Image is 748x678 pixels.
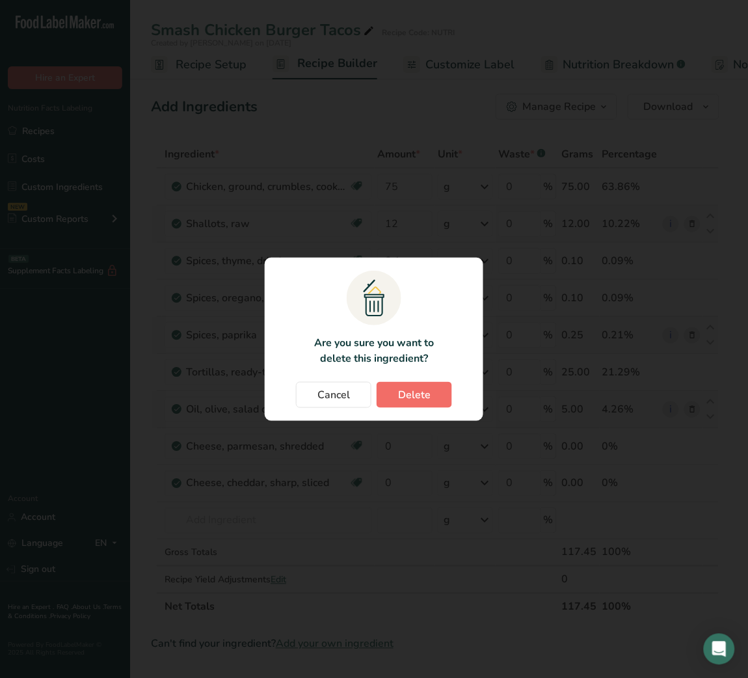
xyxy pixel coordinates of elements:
p: Are you sure you want to delete this ingredient? [306,335,441,366]
span: Delete [398,387,431,403]
span: Cancel [317,387,350,403]
button: Cancel [296,382,371,408]
div: Open Intercom Messenger [704,634,735,665]
button: Delete [377,382,452,408]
